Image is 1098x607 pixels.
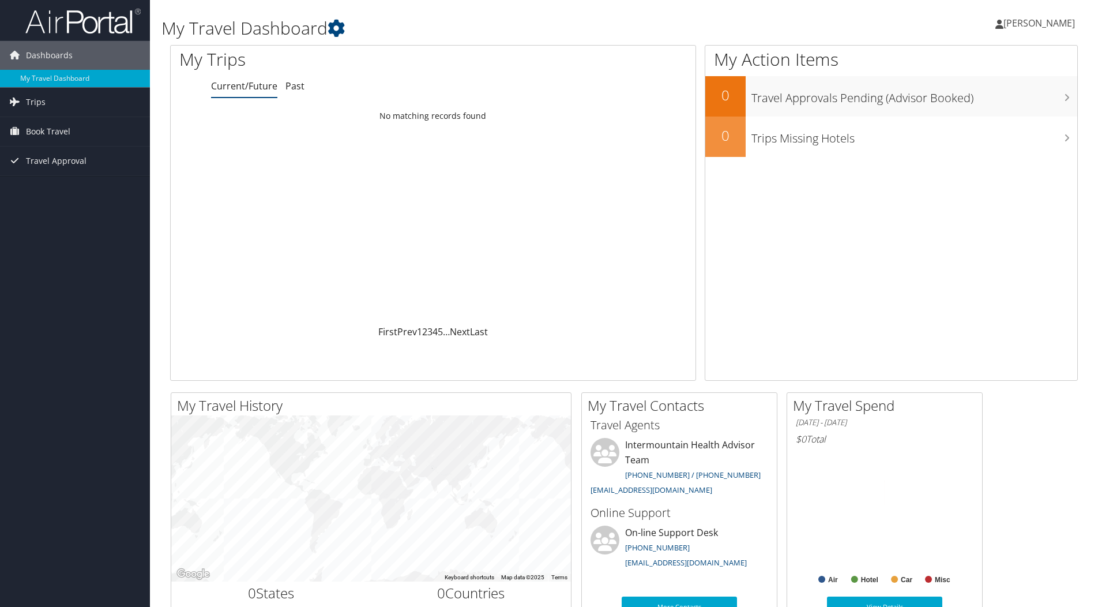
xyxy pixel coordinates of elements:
[174,567,212,582] img: Google
[433,325,438,338] a: 4
[793,396,982,415] h2: My Travel Spend
[25,8,141,35] img: airportal-logo.png
[995,6,1086,40] a: [PERSON_NAME]
[179,47,468,72] h1: My Trips
[705,76,1077,117] a: 0Travel Approvals Pending (Advisor Booked)
[445,574,494,582] button: Keyboard shortcuts
[935,576,950,584] text: Misc
[174,567,212,582] a: Open this area in Google Maps (opens a new window)
[796,433,973,445] h6: Total
[180,583,363,603] h2: States
[427,325,433,338] a: 3
[378,325,397,338] a: First
[26,41,73,70] span: Dashboards
[171,106,695,126] td: No matching records found
[437,583,445,602] span: 0
[422,325,427,338] a: 2
[1003,17,1075,29] span: [PERSON_NAME]
[248,583,256,602] span: 0
[177,396,571,415] h2: My Travel History
[901,576,912,584] text: Car
[585,438,774,500] li: Intermountain Health Advisor Team
[591,505,768,521] h3: Online Support
[26,88,46,117] span: Trips
[751,125,1077,147] h3: Trips Missing Hotels
[828,576,838,584] text: Air
[26,117,70,146] span: Book Travel
[397,325,417,338] a: Prev
[585,526,774,573] li: On-line Support Desk
[417,325,422,338] a: 1
[211,80,277,92] a: Current/Future
[796,433,806,445] span: $0
[591,417,768,433] h3: Travel Agents
[751,84,1077,106] h3: Travel Approvals Pending (Advisor Booked)
[625,557,747,568] a: [EMAIL_ADDRESS][DOMAIN_NAME]
[551,574,567,580] a: Terms (opens in new tab)
[705,126,746,145] h2: 0
[26,147,87,175] span: Travel Approval
[443,325,450,338] span: …
[705,47,1077,72] h1: My Action Items
[285,80,304,92] a: Past
[861,576,878,584] text: Hotel
[796,417,973,428] h6: [DATE] - [DATE]
[705,117,1077,157] a: 0Trips Missing Hotels
[438,325,443,338] a: 5
[625,542,690,553] a: [PHONE_NUMBER]
[161,16,778,40] h1: My Travel Dashboard
[470,325,488,338] a: Last
[625,470,761,480] a: [PHONE_NUMBER] / [PHONE_NUMBER]
[705,85,746,105] h2: 0
[380,583,563,603] h2: Countries
[588,396,777,415] h2: My Travel Contacts
[501,574,544,580] span: Map data ©2025
[591,485,712,495] a: [EMAIL_ADDRESS][DOMAIN_NAME]
[450,325,470,338] a: Next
